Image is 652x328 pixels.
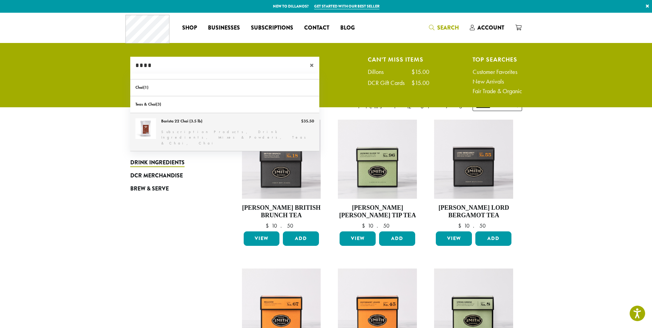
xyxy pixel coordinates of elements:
[338,120,417,199] img: Jasmine-Silver-Tip-Signature-Green-Carton-2023.jpg
[266,222,297,229] bdi: 10.50
[251,24,293,32] span: Subscriptions
[130,156,213,169] a: Drink Ingredients
[338,120,417,229] a: [PERSON_NAME] [PERSON_NAME] Tip Tea $10.50
[368,57,429,62] h4: Can't Miss Items
[423,22,464,33] a: Search
[362,222,393,229] bdi: 10.50
[473,57,522,62] h4: Top Searches
[130,182,213,195] a: Brew & Serve
[130,169,213,182] a: DCR Merchandise
[310,61,319,69] span: ×
[411,69,429,75] div: $15.00
[283,231,319,246] button: Add
[266,222,272,229] span: $
[437,24,459,32] span: Search
[244,231,280,246] a: View
[242,204,321,219] h4: [PERSON_NAME] British Brunch Tea
[177,22,202,33] a: Shop
[473,69,522,75] a: Customer Favorites
[182,24,197,32] span: Shop
[368,69,390,75] div: Dillons
[473,88,522,94] a: Fair Trade & Organic
[130,185,169,193] span: Brew & Serve
[436,231,472,246] a: View
[434,120,513,229] a: [PERSON_NAME] Lord Bergamot Tea $10.50
[242,120,321,199] img: British-Brunch-Signature-Black-Carton-2023-2.jpg
[130,172,183,180] span: DCR Merchandise
[242,120,321,229] a: [PERSON_NAME] British Brunch Tea $10.50
[458,222,489,229] bdi: 10.50
[475,231,511,246] button: Add
[434,204,513,219] h4: [PERSON_NAME] Lord Bergamot Tea
[314,3,379,9] a: Get started with our best seller
[340,231,376,246] a: View
[473,78,522,85] a: New Arrivals
[368,80,411,86] div: DCR Gift Cards
[208,24,240,32] span: Businesses
[477,24,504,32] span: Account
[340,24,355,32] span: Blog
[362,222,368,229] span: $
[379,231,415,246] button: Add
[411,80,429,86] div: $15.00
[130,158,185,167] span: Drink Ingredients
[458,222,464,229] span: $
[434,120,513,199] img: Lord-Bergamot-Signature-Black-Carton-2023-1.jpg
[304,24,329,32] span: Contact
[338,204,417,219] h4: [PERSON_NAME] [PERSON_NAME] Tip Tea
